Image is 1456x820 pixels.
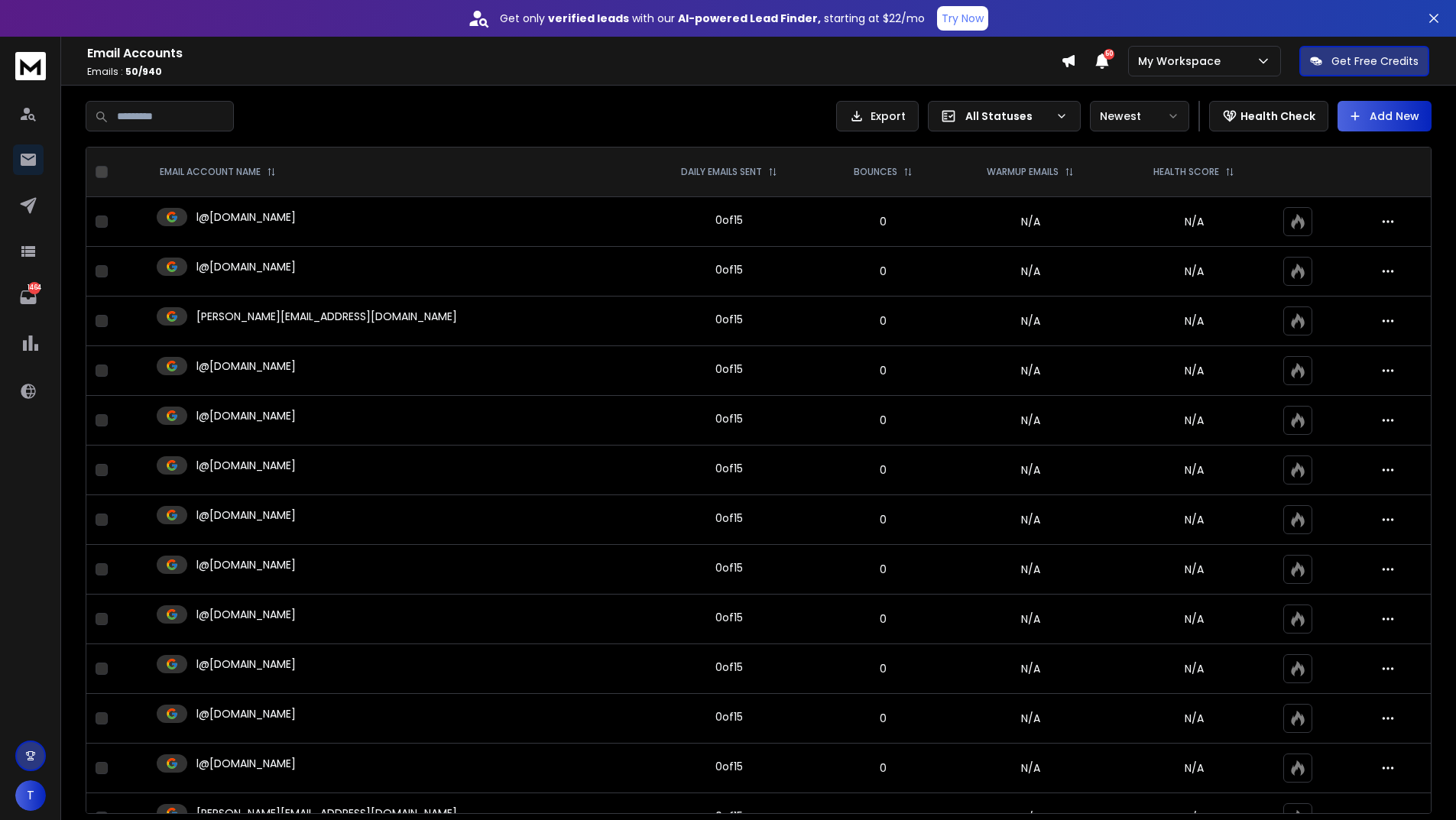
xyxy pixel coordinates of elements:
[829,214,937,229] p: 0
[681,166,762,178] p: DAILY EMAILS SENT
[13,282,44,313] a: 1464
[946,495,1114,545] td: N/A
[715,610,743,625] div: 0 of 15
[196,259,296,274] p: l@[DOMAIN_NAME]
[715,461,743,476] div: 0 of 15
[1124,711,1264,726] p: N/A
[1138,53,1227,69] p: My Workspace
[829,462,937,478] p: 0
[937,6,988,31] button: Try Now
[15,780,46,811] button: T
[1240,109,1315,124] p: Health Check
[715,759,743,774] div: 0 of 15
[1124,562,1264,577] p: N/A
[87,44,1061,63] h1: Email Accounts
[1124,214,1264,229] p: N/A
[160,166,276,178] div: EMAIL ACCOUNT NAME
[829,313,937,329] p: 0
[942,11,984,26] p: Try Now
[715,709,743,724] div: 0 of 15
[829,562,937,577] p: 0
[196,507,296,523] p: l@[DOMAIN_NAME]
[829,661,937,676] p: 0
[196,458,296,473] p: l@[DOMAIN_NAME]
[196,756,296,771] p: l@[DOMAIN_NAME]
[196,557,296,572] p: l@[DOMAIN_NAME]
[946,446,1114,495] td: N/A
[946,247,1114,297] td: N/A
[1299,46,1429,76] button: Get Free Credits
[1338,101,1432,131] button: Add New
[15,52,46,80] img: logo
[1153,166,1219,178] p: HEALTH SCORE
[196,408,296,423] p: l@[DOMAIN_NAME]
[1331,53,1419,69] p: Get Free Credits
[196,358,296,374] p: l@[DOMAIN_NAME]
[715,312,743,327] div: 0 of 15
[196,706,296,721] p: l@[DOMAIN_NAME]
[715,361,743,377] div: 0 of 15
[196,209,296,225] p: l@[DOMAIN_NAME]
[678,11,821,26] strong: AI-powered Lead Finder,
[946,644,1114,694] td: N/A
[715,212,743,228] div: 0 of 15
[1124,512,1264,527] p: N/A
[1124,363,1264,378] p: N/A
[1104,49,1114,60] span: 50
[125,65,162,78] span: 50 / 940
[196,656,296,672] p: l@[DOMAIN_NAME]
[715,411,743,426] div: 0 of 15
[1124,264,1264,279] p: N/A
[1124,611,1264,627] p: N/A
[829,363,937,378] p: 0
[836,101,919,131] button: Export
[1124,661,1264,676] p: N/A
[196,309,457,324] p: [PERSON_NAME][EMAIL_ADDRESS][DOMAIN_NAME]
[946,396,1114,446] td: N/A
[1124,760,1264,776] p: N/A
[987,166,1059,178] p: WARMUP EMAILS
[829,512,937,527] p: 0
[829,264,937,279] p: 0
[946,694,1114,744] td: N/A
[1124,462,1264,478] p: N/A
[946,297,1114,346] td: N/A
[829,413,937,428] p: 0
[829,711,937,726] p: 0
[87,66,1061,78] p: Emails :
[946,744,1114,793] td: N/A
[946,545,1114,595] td: N/A
[28,282,41,294] p: 1464
[946,197,1114,247] td: N/A
[715,510,743,526] div: 0 of 15
[1090,101,1189,131] button: Newest
[196,607,296,622] p: l@[DOMAIN_NAME]
[829,760,937,776] p: 0
[715,262,743,277] div: 0 of 15
[829,611,937,627] p: 0
[1209,101,1328,131] button: Health Check
[715,560,743,575] div: 0 of 15
[1124,313,1264,329] p: N/A
[500,11,925,26] p: Get only with our starting at $22/mo
[548,11,629,26] strong: verified leads
[854,166,897,178] p: BOUNCES
[946,346,1114,396] td: N/A
[965,109,1049,124] p: All Statuses
[1124,413,1264,428] p: N/A
[715,660,743,675] div: 0 of 15
[946,595,1114,644] td: N/A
